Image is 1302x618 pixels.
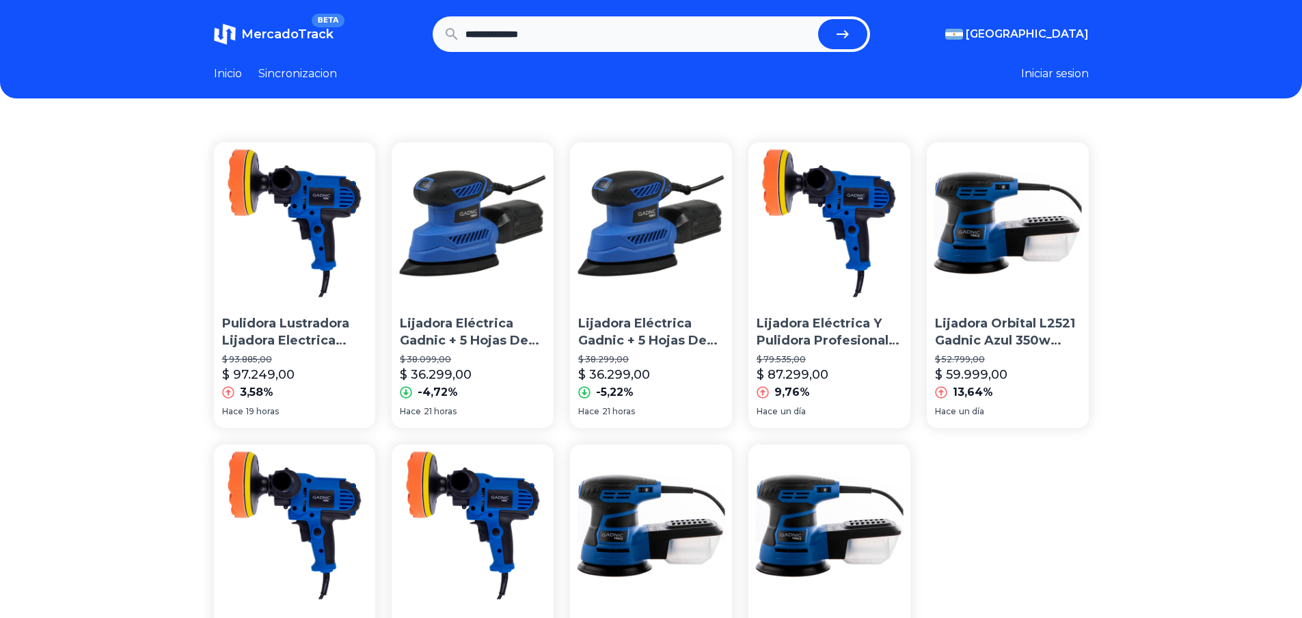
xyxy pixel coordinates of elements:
span: 19 horas [246,406,279,417]
a: Inicio [214,66,242,82]
span: Hace [578,406,599,417]
p: $ 36.299,00 [578,365,650,384]
a: Lijadora Orbital L2521 Gadnic Azul 350w 13.000rpmLijadora Orbital L2521 Gadnic Azul 350w 13.000rp... [927,142,1089,428]
img: Lijadora Eléctrica Y Pulidora Profesional Gadnic 2 En 1 [748,142,910,304]
p: Lijadora Eléctrica Gadnic + 5 Hojas De Lija 130w 1300 Rpm Color Azul [578,315,724,349]
p: $ 87.299,00 [757,365,828,384]
p: $ 38.299,00 [578,354,724,365]
img: MercadoTrack [214,23,236,45]
p: 3,58% [240,384,273,401]
button: [GEOGRAPHIC_DATA] [945,26,1089,42]
span: 21 horas [424,406,457,417]
p: $ 36.299,00 [400,365,472,384]
img: Pulidora Lustradora Lijadora Electrica Gadnic Rotatorio [214,142,376,304]
img: Lijadora Eléctrica Gadnic + 5 Hojas De Lija 130w 1300 Rpm Color Azul [570,142,732,304]
span: un día [781,406,806,417]
span: MercadoTrack [241,27,334,42]
p: -5,22% [596,384,634,401]
img: Argentina [945,29,963,40]
span: Hace [222,406,243,417]
span: Hace [935,406,956,417]
span: 21 horas [602,406,635,417]
p: Lijadora Orbital L2521 Gadnic Azul 350w 13.000rpm [935,315,1081,349]
p: $ 97.249,00 [222,365,295,384]
span: [GEOGRAPHIC_DATA] [966,26,1089,42]
p: $ 93.885,00 [222,354,368,365]
img: Lijadora Eléctrica Gadnic + 5 Hojas De Lija 130w 1300 Rpm Color Azul [392,142,554,304]
p: $ 52.799,00 [935,354,1081,365]
p: Pulidora Lustradora Lijadora Electrica Gadnic Rotatorio [222,315,368,349]
p: $ 59.999,00 [935,365,1007,384]
p: $ 79.535,00 [757,354,902,365]
button: Iniciar sesion [1021,66,1089,82]
img: Lijadora Orbital Eléctrica Gadnic Deposito De Polvo Repuesto [570,444,732,606]
a: MercadoTrackBETA [214,23,334,45]
span: Hace [757,406,778,417]
p: 13,64% [953,384,993,401]
p: Lijadora Eléctrica Y Pulidora Profesional Gadnic 2 En 1 [757,315,902,349]
span: BETA [312,14,344,27]
a: Lijadora Eléctrica Gadnic + 5 Hojas De Lija 130w 1300 Rpm Color AzulLijadora Eléctrica Gadnic + 5... [570,142,732,428]
p: Lijadora Eléctrica Gadnic + 5 Hojas De Lija 130w 1300 Rpm Color Azul [400,315,545,349]
img: Pulidora Lijadora Eléctrica Rotatoria Gadnic Completa [214,444,376,606]
span: Hace [400,406,421,417]
img: Lijadora Eléctrica Orbital Gadnic Deposito Discos Repuestos [748,444,910,606]
img: Lijadora Eléctrica Y Pulidora Profesional Gadnic 2 En 1 Color Azul [392,444,554,606]
a: Lijadora Eléctrica Y Pulidora Profesional Gadnic 2 En 1Lijadora Eléctrica Y Pulidora Profesional ... [748,142,910,428]
p: $ 38.099,00 [400,354,545,365]
img: Lijadora Orbital L2521 Gadnic Azul 350w 13.000rpm [927,142,1089,304]
span: un día [959,406,984,417]
p: 9,76% [774,384,810,401]
a: Sincronizacion [258,66,337,82]
a: Lijadora Eléctrica Gadnic + 5 Hojas De Lija 130w 1300 Rpm Color AzulLijadora Eléctrica Gadnic + 5... [392,142,554,428]
p: -4,72% [418,384,458,401]
a: Pulidora Lustradora Lijadora Electrica Gadnic Rotatorio Pulidora Lustradora Lijadora Electrica Ga... [214,142,376,428]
